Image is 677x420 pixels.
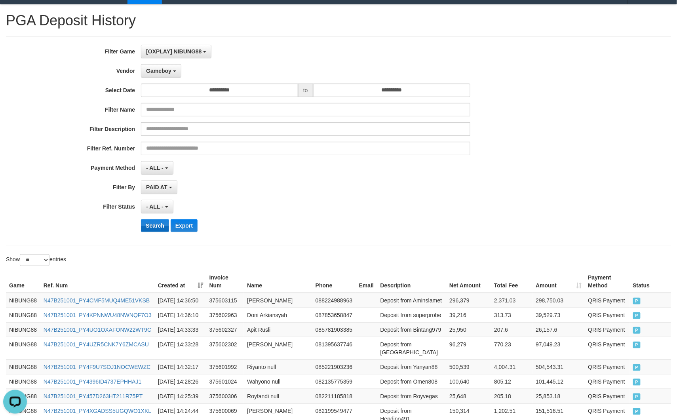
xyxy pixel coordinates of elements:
[244,293,312,308] td: [PERSON_NAME]
[155,270,206,293] th: Created at: activate to sort column ascending
[141,200,173,213] button: - ALL -
[171,219,198,232] button: Export
[491,308,532,322] td: 313.73
[44,341,149,348] a: N47B251001_PY4UZR5CNK7Y6ZMCASU
[44,364,151,370] a: N47B251001_PY4F9U7SOJ1NOCWEWZC
[377,374,447,389] td: Deposit from Omen808
[585,308,630,322] td: QRIS Payment
[6,13,671,29] h1: PGA Deposit History
[244,270,312,293] th: Name
[155,359,206,374] td: [DATE] 14:32:17
[312,293,356,308] td: 088224988963
[312,270,356,293] th: Phone
[585,359,630,374] td: QRIS Payment
[312,389,356,403] td: 082211185818
[44,327,151,333] a: N47B251001_PY4UO1OXAFONW22WT9C
[6,254,66,266] label: Show entries
[6,308,40,322] td: NIBUNG88
[446,308,491,322] td: 39,216
[6,293,40,308] td: NIBUNG88
[206,359,244,374] td: 375601992
[141,64,181,78] button: Gameboy
[491,374,532,389] td: 805.12
[206,270,244,293] th: Invoice Num
[585,374,630,389] td: QRIS Payment
[585,389,630,403] td: QRIS Payment
[244,389,312,403] td: Royfandi null
[206,389,244,403] td: 375600306
[446,389,491,403] td: 25,648
[491,293,532,308] td: 2,371.03
[532,322,585,337] td: 26,157.6
[446,359,491,374] td: 500,539
[446,337,491,359] td: 96,279
[155,293,206,308] td: [DATE] 14:36:50
[155,337,206,359] td: [DATE] 14:33:28
[532,337,585,359] td: 97,049.23
[532,308,585,322] td: 39,529.73
[585,293,630,308] td: QRIS Payment
[633,327,641,334] span: PAID
[155,374,206,389] td: [DATE] 14:28:26
[146,48,202,55] span: [OXPLAY] NIBUNG88
[206,337,244,359] td: 375602302
[44,408,151,414] a: N47B251001_PY4XGADSS5UGQWO1XKL
[312,374,356,389] td: 082135775359
[6,337,40,359] td: NIBUNG88
[633,393,641,400] span: PAID
[146,68,171,74] span: Gameboy
[532,359,585,374] td: 504,543.31
[206,293,244,308] td: 375603115
[141,161,173,175] button: - ALL -
[312,337,356,359] td: 081395637746
[6,270,40,293] th: Game
[585,270,630,293] th: Payment Method
[633,379,641,386] span: PAID
[244,322,312,337] td: Apit Rusli
[6,359,40,374] td: NIBUNG88
[141,181,177,194] button: PAID AT
[630,270,671,293] th: Status
[633,298,641,304] span: PAID
[377,322,447,337] td: Deposit from Bintang979
[155,308,206,322] td: [DATE] 14:36:10
[244,337,312,359] td: [PERSON_NAME]
[312,359,356,374] td: 085221903236
[312,308,356,322] td: 087853658847
[585,337,630,359] td: QRIS Payment
[312,322,356,337] td: 085781903385
[532,293,585,308] td: 298,750.03
[155,322,206,337] td: [DATE] 14:33:33
[491,337,532,359] td: 770.23
[585,322,630,337] td: QRIS Payment
[377,270,447,293] th: Description
[491,389,532,403] td: 205.18
[244,308,312,322] td: Doni Arkiansyah
[20,254,49,266] select: Showentries
[532,374,585,389] td: 101,445.12
[446,270,491,293] th: Net Amount
[40,270,155,293] th: Ref. Num
[3,3,27,27] button: Open LiveChat chat widget
[155,389,206,403] td: [DATE] 14:25:39
[146,184,167,190] span: PAID AT
[6,374,40,389] td: NIBUNG88
[633,408,641,415] span: PAID
[141,45,211,58] button: [OXPLAY] NIBUNG88
[356,270,377,293] th: Email
[446,322,491,337] td: 25,950
[491,359,532,374] td: 4,004.31
[44,297,150,304] a: N47B251001_PY4CMF5MUQ4ME51VKSB
[377,293,447,308] td: Deposit from Aminslamet
[44,312,152,318] a: N47B251001_PY4KPNNWU48NWNQF7O3
[206,322,244,337] td: 375602327
[633,312,641,319] span: PAID
[532,389,585,403] td: 25,853.18
[206,308,244,322] td: 375602963
[377,389,447,403] td: Deposit from Royvegas
[532,270,585,293] th: Amount: activate to sort column ascending
[146,203,164,210] span: - ALL -
[146,165,164,171] span: - ALL -
[491,322,532,337] td: 207.6
[446,293,491,308] td: 296,379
